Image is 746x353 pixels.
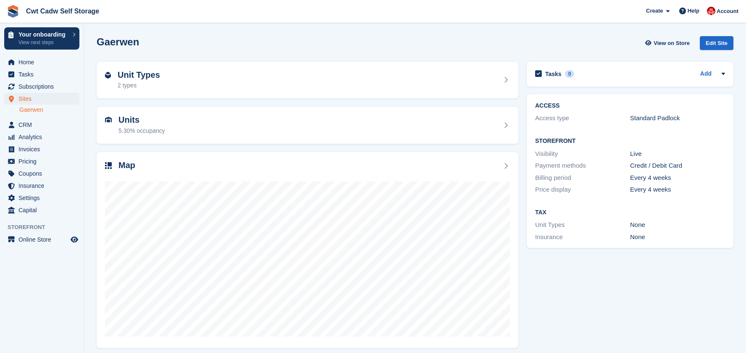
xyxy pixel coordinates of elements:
span: Insurance [18,180,69,192]
div: Visibility [535,149,630,159]
div: Billing period [535,173,630,183]
a: Unit Types 2 types [97,62,518,99]
p: Your onboarding [18,32,68,37]
div: Edit Site [700,36,733,50]
div: Insurance [535,232,630,242]
p: View next steps [18,39,68,46]
span: Storefront [8,223,84,232]
a: menu [4,204,79,216]
a: Map [97,152,518,348]
h2: Unit Types [118,70,160,80]
a: menu [4,56,79,68]
span: Tasks [18,68,69,80]
span: Settings [18,192,69,204]
div: Payment methods [535,161,630,171]
h2: Map [118,161,135,170]
h2: Storefront [535,138,725,145]
span: Subscriptions [18,81,69,92]
span: Create [646,7,663,15]
div: 0 [565,70,575,78]
div: Unit Types [535,220,630,230]
div: Live [630,149,725,159]
a: Add [700,69,712,79]
div: Standard Padlock [630,113,725,123]
img: unit-type-icn-2b2737a686de81e16bb02015468b77c625bbabd49415b5ef34ead5e3b44a266d.svg [105,72,111,79]
span: Sites [18,93,69,105]
a: Your onboarding View next steps [4,27,79,50]
a: menu [4,192,79,204]
span: CRM [18,119,69,131]
a: Gaerwen [19,106,79,114]
h2: Tax [535,209,725,216]
a: Units 5.30% occupancy [97,107,518,144]
span: Capital [18,204,69,216]
div: None [630,232,725,242]
div: Every 4 weeks [630,185,725,195]
h2: ACCESS [535,103,725,109]
span: Analytics [18,131,69,143]
div: Every 4 weeks [630,173,725,183]
a: menu [4,68,79,80]
span: Coupons [18,168,69,179]
span: View on Store [654,39,690,47]
img: stora-icon-8386f47178a22dfd0bd8f6a31ec36ba5ce8667c1dd55bd0f319d3a0aa187defe.svg [7,5,19,18]
h2: Units [118,115,165,125]
span: Home [18,56,69,68]
a: menu [4,119,79,131]
h2: Tasks [545,70,562,78]
a: menu [4,234,79,245]
a: Cwt Cadw Self Storage [23,4,102,18]
span: Account [717,7,738,16]
span: Pricing [18,155,69,167]
div: Price display [535,185,630,195]
a: menu [4,131,79,143]
a: menu [4,155,79,167]
div: Access type [535,113,630,123]
img: Rhian Davies [707,7,715,15]
div: 5.30% occupancy [118,126,165,135]
a: menu [4,93,79,105]
div: Credit / Debit Card [630,161,725,171]
div: None [630,220,725,230]
a: Preview store [69,234,79,245]
img: unit-icn-7be61d7bf1b0ce9d3e12c5938cc71ed9869f7b940bace4675aadf7bd6d80202e.svg [105,117,112,123]
img: map-icn-33ee37083ee616e46c38cad1a60f524a97daa1e2b2c8c0bc3eb3415660979fc1.svg [105,162,112,169]
span: Invoices [18,143,69,155]
a: menu [4,168,79,179]
span: Online Store [18,234,69,245]
h2: Gaerwen [97,36,139,47]
div: 2 types [118,81,160,90]
a: View on Store [644,36,693,50]
a: Edit Site [700,36,733,53]
span: Help [688,7,699,15]
a: menu [4,143,79,155]
a: menu [4,180,79,192]
a: menu [4,81,79,92]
